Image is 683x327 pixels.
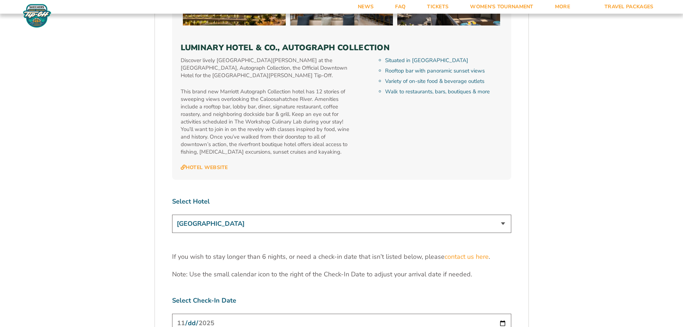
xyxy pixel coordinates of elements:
label: Select Hotel [172,197,511,206]
p: This brand new Marriott Autograph Collection hotel has 12 stories of sweeping views overlooking t... [181,88,352,156]
a: contact us here [445,252,489,261]
p: Discover lively [GEOGRAPHIC_DATA][PERSON_NAME] at the [GEOGRAPHIC_DATA], Autograph Collection, th... [181,57,352,79]
li: Rooftop bar with panoramic sunset views [385,67,502,75]
li: Variety of on-site food & beverage outlets [385,78,502,85]
p: If you wish to stay longer than 6 nights, or need a check-in date that isn’t listed below, please . [172,252,511,261]
h3: Luminary Hotel & Co., Autograph Collection [181,43,503,52]
li: Situated in [GEOGRAPHIC_DATA] [385,57,502,64]
a: Hotel Website [181,164,228,171]
p: Note: Use the small calendar icon to the right of the Check-In Date to adjust your arrival date i... [172,270,511,279]
img: Fort Myers Tip-Off [22,4,53,28]
li: Walk to restaurants, bars, boutiques & more [385,88,502,95]
label: Select Check-In Date [172,296,511,305]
